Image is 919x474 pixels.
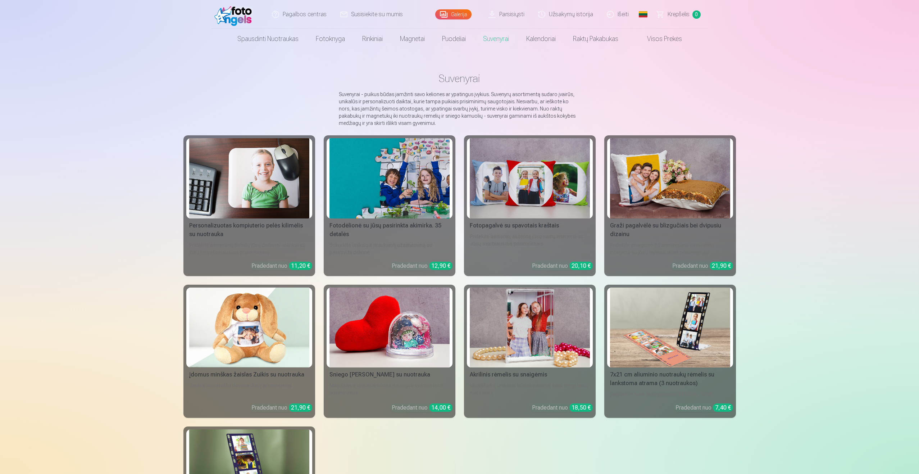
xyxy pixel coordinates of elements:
div: Sukurkite unikalų ir įtraukiantį užsimėmimą su pasirinkta dėlione [327,241,452,256]
a: Fotoknyga [307,29,354,49]
div: Jauki ir asmeniška dovana Jūsų artimiesiems [186,382,312,398]
div: Personalizuotas kompiuterio pelės kilimėlis su nuotrauka [186,221,312,239]
img: Fotopagalvė su spavotais kraštais [470,138,590,218]
div: Pradedant nuo [392,262,452,270]
img: Sniego kamuolys su nuotrauka [329,288,450,368]
div: 21,90 € [289,403,312,412]
span: 0 [692,10,701,19]
img: Akrilinis rėmelis su snaigėmis [470,288,590,368]
a: Puodeliai [433,29,474,49]
div: Įdomus minškas žaislas Zuikis su nuotrauka [186,370,312,379]
a: Raktų pakabukas [564,29,627,49]
div: Pradedant nuo [251,262,312,270]
div: Graži pagalvėlė su blizgučiais bei dvipusiu dizainu [607,221,733,239]
img: Įdomus minškas žaislas Zuikis su nuotrauka [189,288,309,368]
div: Pradedant nuo [675,403,733,412]
a: Magnetai [391,29,433,49]
div: 7,40 € [713,403,733,412]
img: Graži pagalvėlė su blizgučiais bei dvipusiu dizainu [610,138,730,218]
div: 7x21 cm aliuminio nuotraukų rėmelis su lankstoma atrama (3 nuotraukos) [607,370,733,388]
div: Pradedant nuo [672,262,733,270]
img: Personalizuotas kompiuterio pelės kilimėlis su nuotrauka [189,138,309,218]
div: 12,90 € [429,262,452,270]
div: Fotopagalvė su spavotais kraštais [467,221,593,230]
div: 21,90 € [710,262,733,270]
a: Spausdinti nuotraukas [229,29,307,49]
div: 14,00 € [429,403,452,412]
a: Rinkiniai [354,29,391,49]
div: 18,50 € [569,403,593,412]
div: Pradedant nuo [532,403,593,412]
a: Akrilinis rėmelis su snaigėmisAkrilinis rėmelis su snaigėmisMagiškas ir unikalus būdas parodyti s... [464,285,596,418]
a: Graži pagalvėlė su blizgučiais bei dvipusiu dizainuGraži pagalvėlė su blizgučiais bei dvipusiu di... [604,135,736,276]
h1: Suvenyrai [189,72,730,85]
div: Pridėkite smagumo ir žaismingumo savo namų interjerui su jūsų mylimiausiais prisiminimais [607,241,733,256]
a: 7x21 cm aliuminio nuotraukų rėmelis su lankstoma atrama (3 nuotraukos)7x21 cm aliuminio nuotraukų... [604,285,736,418]
div: Įamžinkite savo brangiausias [PERSON_NAME] [607,391,733,398]
div: Pradedant nuo [532,262,593,270]
a: Galerija [435,9,472,19]
p: Suvenyrai - puikus būdas įamžinti savo keliones ar ypatingus įvykius. Suvenyrų asortimentą sudaro... [339,91,581,127]
a: Įdomus minškas žaislas Zuikis su nuotraukaĮdomus minškas žaislas Zuikis su nuotraukaJauki ir asme... [183,285,315,418]
a: Personalizuotas kompiuterio pelės kilimėlis su nuotraukaPersonalizuotas kompiuterio pelės kilimėl... [183,135,315,276]
img: Fotodėlionė su jūsų pasirinkta akimirka. 35 detalės [329,138,450,218]
div: 20,10 € [569,262,593,270]
img: /fa2 [214,3,256,26]
a: Sniego kamuolys su nuotraukaSniego [PERSON_NAME] su nuotraukaMagiškas ir unikalus būdas išsaugoti... [324,285,455,418]
a: Visos prekės [627,29,691,49]
img: 7x21 cm aliuminio nuotraukų rėmelis su lankstoma atrama (3 nuotraukos) [610,288,730,368]
div: Pridėkite asmeninį akcentą jūsų namų interjerui su Jūsų svarbiausiais prisiminimais [467,233,593,256]
a: Fotodėlionė su jūsų pasirinkta akimirka. 35 detalėsFotodėlionė su jūsų pasirinkta akimirka. 35 de... [324,135,455,276]
div: Pradedant nuo [392,403,452,412]
div: Magiškas ir unikalus būdas išsaugoti svarbiausius prisiminimus [327,382,452,398]
div: Magiškas ir unikalus būdas parodyti savo mėgstamą nuotrauką [467,382,593,398]
div: 11,20 € [289,262,312,270]
div: Pridėkite asmeninių detalių jūsų darbinei aplinkai su jūsų mėgstamiausiais prisiminimais [186,241,312,256]
div: Akrilinis rėmelis su snaigėmis [467,370,593,379]
span: Krepšelis [668,10,690,19]
a: Kalendoriai [518,29,564,49]
div: Fotodėlionė su jūsų pasirinkta akimirka. 35 detalės [327,221,452,239]
a: Fotopagalvė su spavotais kraštaisFotopagalvė su spavotais kraštaisPridėkite asmeninį akcentą jūsų... [464,135,596,276]
div: Pradedant nuo [251,403,312,412]
a: Suvenyrai [474,29,518,49]
div: Sniego [PERSON_NAME] su nuotrauka [327,370,452,379]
